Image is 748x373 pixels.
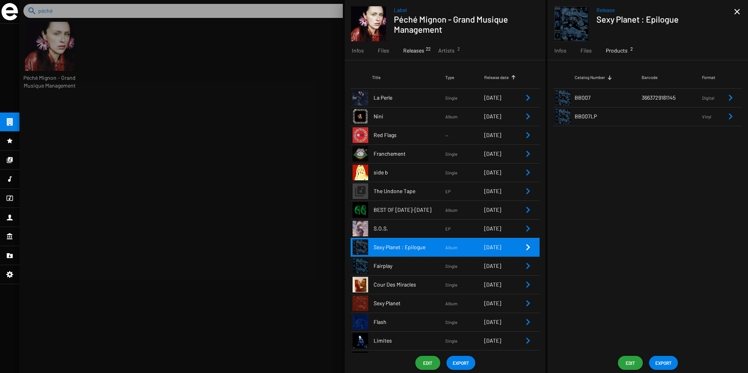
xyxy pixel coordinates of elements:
span: [DATE] [484,318,501,325]
span: BB007 [575,94,591,101]
span: Digital [702,95,714,100]
mat-icon: Remove Reference [726,93,735,102]
span: EP [445,189,451,194]
img: BB10Y-digital-artwork---playlist.jpg [353,202,368,218]
img: 000419860025-1-%28merci-de-crediter-Pierre-Ange-Carlotti%29.jpg [351,6,386,41]
button: Edit [618,356,643,370]
span: Infos [352,47,364,55]
mat-icon: Remove Reference [523,93,533,102]
span: Files [378,47,389,55]
img: FRANCHEMENT_ARTWORK.jpg [353,146,368,162]
mat-icon: Remove Reference [523,317,533,327]
mat-icon: close [732,7,742,16]
img: cover_6.jpg [555,90,571,106]
span: Single [445,282,457,287]
span: Single [445,338,457,343]
mat-icon: Remove Reference [523,168,533,177]
span: Artists [438,47,455,55]
img: cover_6.jpg [554,6,589,41]
mat-icon: Remove Reference [523,261,533,271]
span: [DATE] [484,188,501,194]
span: 3663729181145 [642,94,676,101]
span: La Perle [374,94,445,102]
mat-icon: Remove Reference [523,205,533,215]
img: image00001.jpeg [353,165,368,180]
span: [DATE] [484,300,501,306]
img: 506881_1600855029.4601893.jpg [353,333,368,348]
span: Infos [554,47,566,55]
div: Format [702,74,726,81]
img: cover_6.jpg [353,239,368,255]
div: Format [702,74,715,81]
span: Franchement [374,150,445,158]
img: REDFLAGS_ARTWORK.jpg [353,127,368,143]
span: Single [445,151,457,157]
div: Title [372,74,445,81]
span: EP [445,226,451,231]
mat-icon: Remove Reference [523,130,533,140]
span: S.O.S. [374,225,445,232]
span: Edit [422,356,434,370]
span: Flash [374,318,445,326]
button: Edit [415,356,440,370]
span: Album [445,114,457,119]
h1: Péché Mignon - Grand Musique Management [394,14,525,34]
img: bb004digit.jpeg [353,314,368,330]
span: [DATE] [484,262,501,269]
span: Single [445,264,457,269]
span: [DATE] [484,113,501,120]
span: [DATE] [484,225,501,232]
span: Releases [403,47,424,55]
img: BB_COVER_OPT2.jpg [353,90,368,106]
span: [DATE] [484,281,501,288]
span: [DATE] [484,244,501,250]
div: Catalog Number [575,74,642,81]
div: Catalog Number [575,74,605,81]
div: Title [372,74,381,81]
img: SOS-ARTWORK_2.jpg [353,221,368,236]
span: Vinyl [702,114,711,119]
div: Type [445,74,484,81]
span: Single [445,170,457,175]
mat-icon: Remove Reference [523,243,533,252]
div: Release date [484,74,523,81]
span: [DATE] [484,94,501,101]
h1: Sexy Planet : Epilogue [596,14,728,24]
span: Album [445,245,457,250]
span: Single [445,320,457,325]
div: Barcode [642,74,702,81]
span: [DATE] [484,206,501,213]
img: NINI-BONNIE-BANANE-ARTWORK.jpg [353,109,368,124]
span: Edit [624,356,637,370]
span: [DATE] [484,337,501,344]
button: EXPORT [446,356,475,370]
span: [DATE] [484,169,501,176]
span: Fairplay [374,262,445,270]
span: BB007LP [575,113,597,120]
img: cover20210913-31444-1xa7i8o.jpg [353,277,368,292]
span: -- [445,133,448,138]
span: BEST OF [DATE]-[DATE] [374,206,445,214]
span: Sexy Planet [374,299,445,307]
span: Single [445,95,457,100]
mat-icon: Remove Reference [726,112,735,121]
div: Barcode [642,74,658,81]
img: 448488_1591286344.8436139.jpg [353,352,368,367]
span: Release [596,6,734,14]
mat-icon: Remove Reference [523,186,533,196]
img: grand-sigle.svg [2,3,18,20]
span: Sexy Planet : Epilogue [374,243,445,251]
span: Red Flags [374,131,445,139]
span: EXPORT [453,356,469,370]
mat-icon: Remove Reference [523,149,533,158]
span: Label [394,6,531,14]
mat-icon: Remove Reference [523,336,533,345]
div: Release date [484,74,509,81]
mat-icon: Remove Reference [523,224,533,233]
img: cover20211006-19173-9myccn.jpg [353,258,368,274]
span: Files [580,47,592,55]
span: Limites [374,337,445,345]
div: Type [445,74,454,81]
mat-icon: Remove Reference [523,112,533,121]
img: cover_6.jpg [555,109,571,124]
